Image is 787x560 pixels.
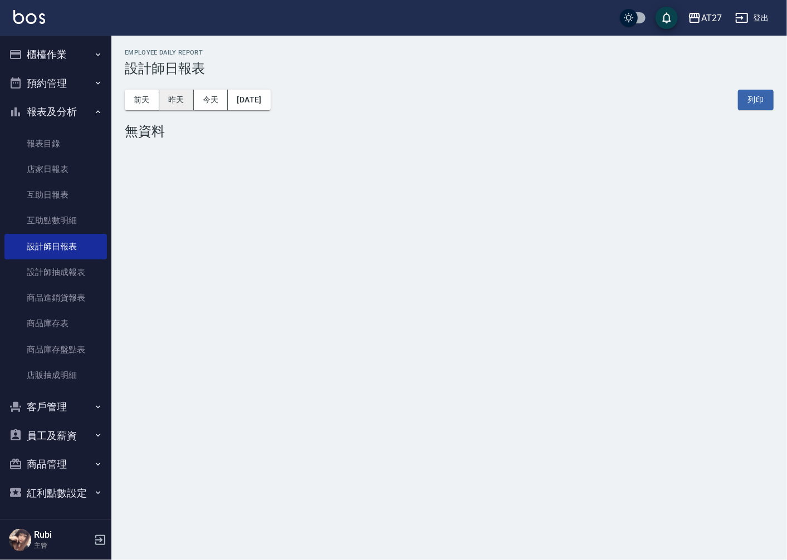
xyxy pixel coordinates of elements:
button: 預約管理 [4,69,107,98]
div: 無資料 [125,124,774,139]
a: 互助日報表 [4,182,107,208]
a: 報表目錄 [4,131,107,156]
button: 櫃檯作業 [4,40,107,69]
a: 設計師抽成報表 [4,259,107,285]
a: 商品庫存表 [4,311,107,336]
a: 互助點數明細 [4,208,107,233]
h5: Rubi [34,529,91,541]
button: 報表及分析 [4,97,107,126]
button: 登出 [731,8,774,28]
button: 客戶管理 [4,392,107,421]
button: save [656,7,678,29]
h2: Employee Daily Report [125,49,774,56]
button: [DATE] [228,90,270,110]
a: 店販抽成明細 [4,362,107,388]
button: 昨天 [159,90,194,110]
a: 商品進銷貨報表 [4,285,107,311]
p: 主管 [34,541,91,551]
a: 設計師日報表 [4,234,107,259]
button: 商品管理 [4,450,107,479]
img: Logo [13,10,45,24]
button: AT27 [683,7,726,30]
button: 員工及薪資 [4,421,107,450]
button: 紅利點數設定 [4,479,107,508]
button: 列印 [738,90,774,110]
a: 商品庫存盤點表 [4,337,107,362]
a: 店家日報表 [4,156,107,182]
button: 今天 [194,90,228,110]
div: AT27 [701,11,722,25]
button: 前天 [125,90,159,110]
h3: 設計師日報表 [125,61,774,76]
img: Person [9,529,31,551]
